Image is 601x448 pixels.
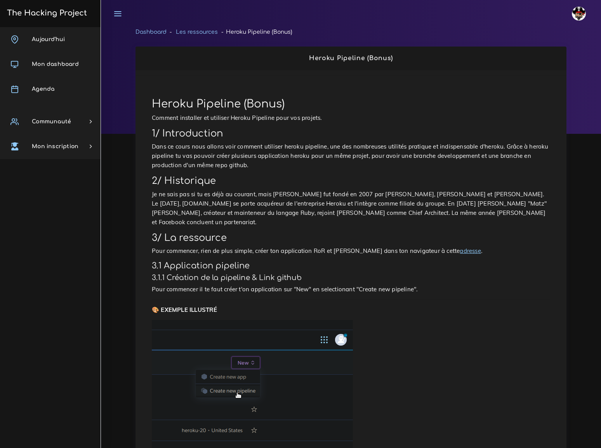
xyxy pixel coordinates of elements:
h2: 2/ Historique [152,175,550,187]
span: Aujourd'hui [32,36,65,42]
p: Dans ce cours nous allons voir comment utiliser heroku pipeline, une des nombreuses utilités prat... [152,142,550,170]
li: Heroku Pipeline (Bonus) [218,27,292,37]
span: Agenda [32,86,54,92]
a: Dashboard [135,29,167,35]
a: adresse [460,247,481,254]
a: Les ressources [176,29,218,35]
h3: The Hacking Project [5,9,87,17]
h2: Heroku Pipeline (Bonus) [144,55,558,62]
p: Pour commencer, rien de plus simple, créer ton application RoR et [PERSON_NAME] dans ton navigate... [152,246,550,256]
h2: 1/ Introduction [152,128,550,139]
p: Je ne sais pas si tu es déjà au courant, mais [PERSON_NAME] fut fondé en 2007 par [PERSON_NAME], ... [152,190,550,227]
p: Pour commencer il te faut créer t'on application sur "New" en selectionant "Create new pipeline". [152,285,550,294]
strong: 🎨 EXEMPLE ILLUSTRÉ [152,306,217,313]
h2: 3/ La ressource [152,232,550,244]
h1: Heroku Pipeline (Bonus) [152,98,550,111]
h4: 3.1.1 Création de la pipeline & Link github [152,273,550,282]
h3: 3.1 Application pipeline [152,261,550,271]
span: Mon inscription [32,144,78,149]
span: Mon dashboard [32,61,79,67]
img: avatar [572,7,586,21]
span: Communauté [32,119,71,125]
p: Comment installer et utiliser Heroku Pipeline pour vos projets. [152,113,550,123]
